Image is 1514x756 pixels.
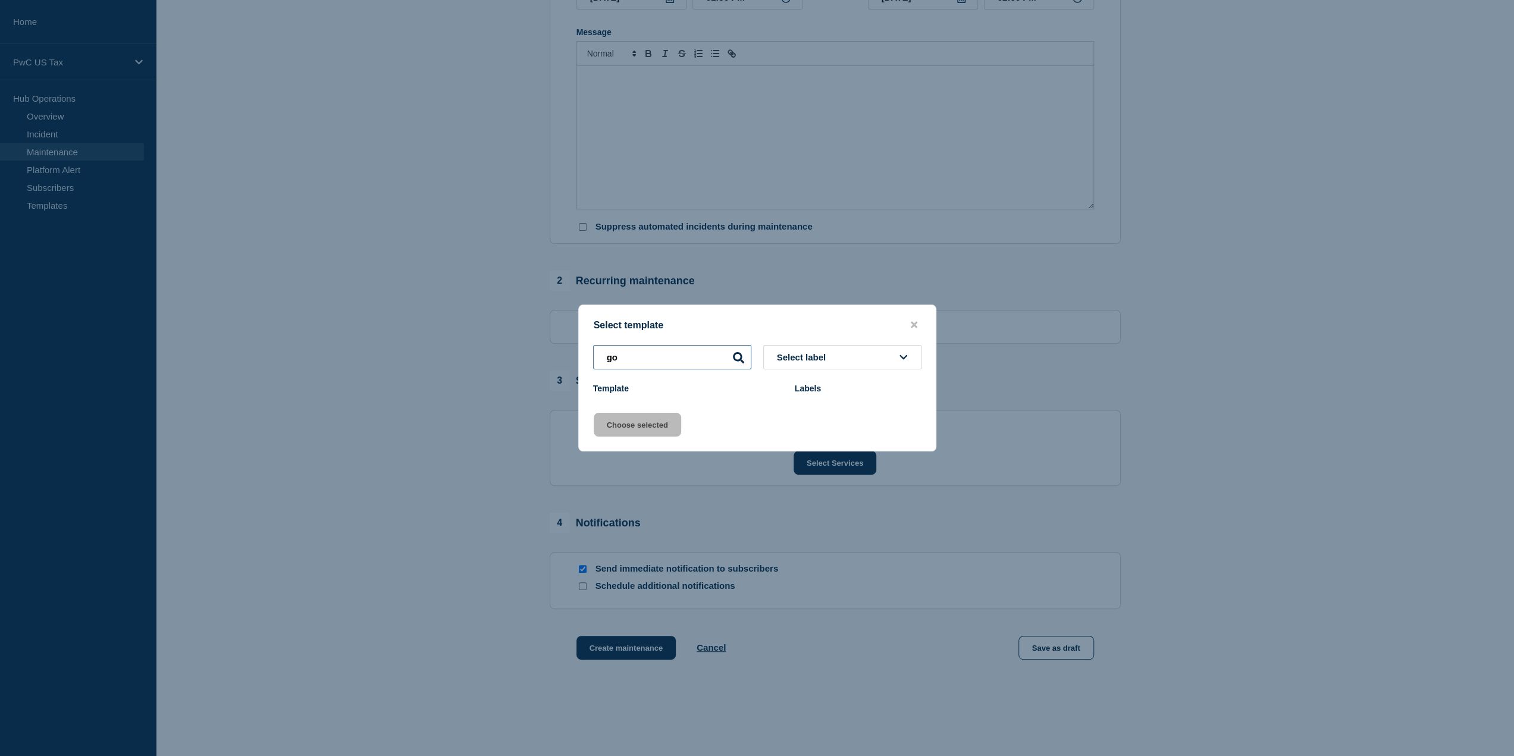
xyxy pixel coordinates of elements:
[777,352,831,362] span: Select label
[763,345,921,369] button: Select label
[593,384,783,393] div: Template
[579,319,936,331] div: Select template
[593,345,751,369] input: Search templates & labels
[594,413,681,437] button: Choose selected
[795,384,921,393] div: Labels
[907,319,921,331] button: close button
